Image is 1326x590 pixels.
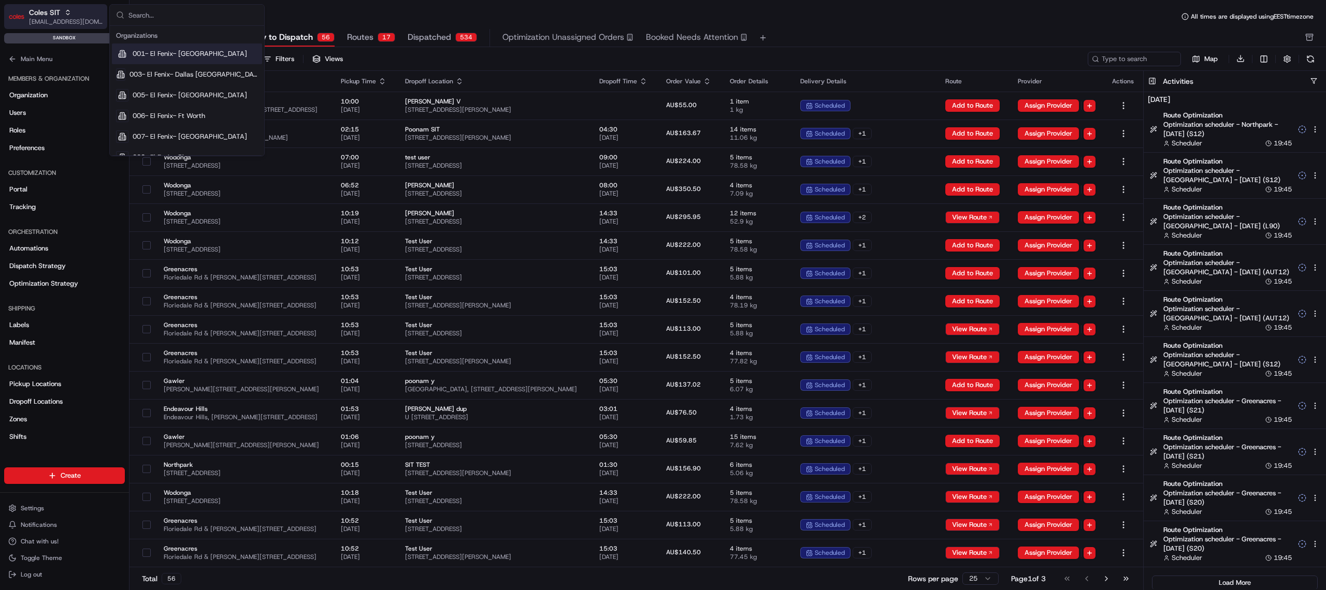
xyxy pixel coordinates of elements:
span: [STREET_ADDRESS][PERSON_NAME] [405,134,583,142]
span: [DATE] [341,273,388,282]
span: scheduled [815,157,845,166]
span: AU$55.00 [666,101,697,109]
span: API Documentation [98,150,166,160]
span: [DATE] [599,161,650,170]
span: Manifest [9,338,35,347]
a: Labels [4,317,125,333]
span: Poonam SIT [405,125,583,134]
span: Test User [405,349,583,357]
button: Assign Provider [1018,351,1079,363]
span: 09:00 [599,153,650,161]
a: Zones [4,411,125,427]
a: 💻API Documentation [83,146,170,165]
button: Scheduler [1163,415,1202,424]
button: Scheduler [1163,231,1202,240]
button: Assign Provider [1018,295,1079,307]
span: Test User [405,321,583,329]
button: Coles SITColes SIT[EMAIL_ADDRESS][DOMAIN_NAME] [4,4,107,29]
span: scheduled [815,325,845,333]
span: [STREET_ADDRESS] [405,217,583,226]
span: Preferences [9,143,45,153]
span: 10:19 [341,209,388,217]
span: 78.19 kg [730,301,784,309]
a: Powered byPylon [73,175,125,183]
img: Coles SIT [8,8,25,25]
div: Dropoff Time [599,77,650,85]
span: 15:03 [599,265,650,273]
button: Assign Provider [1018,127,1079,140]
span: [DATE] [599,301,650,309]
button: Add to Route [945,155,1000,168]
button: Assign Provider [1018,519,1079,531]
span: Route Optimization [1163,249,1292,258]
a: Manifest [4,334,125,351]
button: Assign Provider [1018,491,1079,503]
span: [DATE] [341,189,388,198]
span: scheduled [815,129,845,138]
span: Pylon [103,175,125,183]
span: scheduled [815,185,845,194]
a: Roles [4,122,125,139]
div: Members & Organization [4,70,125,87]
span: 1 kg [730,106,784,114]
button: Map [1185,53,1224,65]
button: Toggle Theme [4,551,125,565]
span: Greenacres [164,293,324,301]
button: Chat with us! [4,534,125,549]
h4: [DATE] [1144,92,1326,107]
span: 10:00 [341,97,388,106]
span: 11.06 kg [730,134,784,142]
span: Shifts [9,432,26,441]
span: Greenacres [164,265,324,273]
img: Nash [10,10,31,31]
span: scheduled [815,353,845,361]
span: Scheduler [1172,231,1202,240]
span: Greenacres [164,349,324,357]
div: Actions [1112,77,1135,85]
span: 52.9 kg [730,217,784,226]
span: 08:00 [599,181,650,189]
span: Ready to Dispatch [242,31,313,43]
span: 10:53 [341,349,388,357]
span: 006- El Fenix- Ft Worth [133,111,205,121]
span: AU$152.50 [666,297,701,305]
span: Tracking [9,202,36,212]
span: 78.58 kg [730,245,784,254]
button: Add to Route [945,435,1000,447]
button: [EMAIL_ADDRESS][DOMAIN_NAME] [29,18,103,26]
span: [DATE] [599,189,650,198]
button: View Route [945,323,1000,335]
span: 5 items [730,153,784,161]
span: 15:03 [599,321,650,329]
button: Assign Provider [1018,435,1079,447]
span: Zones [9,415,27,424]
span: [DATE] [599,134,650,142]
div: Route [945,77,1001,85]
span: Pickup Locations [9,379,61,389]
span: scheduled [815,101,845,110]
a: Pickup Locations [4,376,125,392]
span: 14:33 [599,209,650,217]
a: Organization [4,87,125,104]
button: Coles SIT [29,7,60,18]
span: Dispatch Strategy [9,261,66,271]
span: Floriedale Rd & [PERSON_NAME][STREET_ADDRESS] [164,273,324,282]
span: [PERSON_NAME] [405,209,583,217]
span: Knowledge Base [21,150,79,160]
div: + 1 [853,323,872,335]
span: [STREET_ADDRESS] [405,245,583,254]
div: + 1 [853,351,872,363]
span: Test User [405,293,583,301]
div: We're available if you need us! [35,109,131,117]
span: [DATE] [341,217,388,226]
span: Scheduler [1172,323,1202,332]
button: Start new chat [176,102,189,114]
span: Scheduler [1172,461,1202,470]
span: Floriedale Rd & [PERSON_NAME][STREET_ADDRESS] [164,357,324,365]
span: [DATE] [341,134,388,142]
span: Optimization Unassigned Orders [502,31,624,43]
span: Route Optimization [1163,341,1292,350]
div: sandbox [4,33,125,43]
button: Load More [1152,576,1318,590]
